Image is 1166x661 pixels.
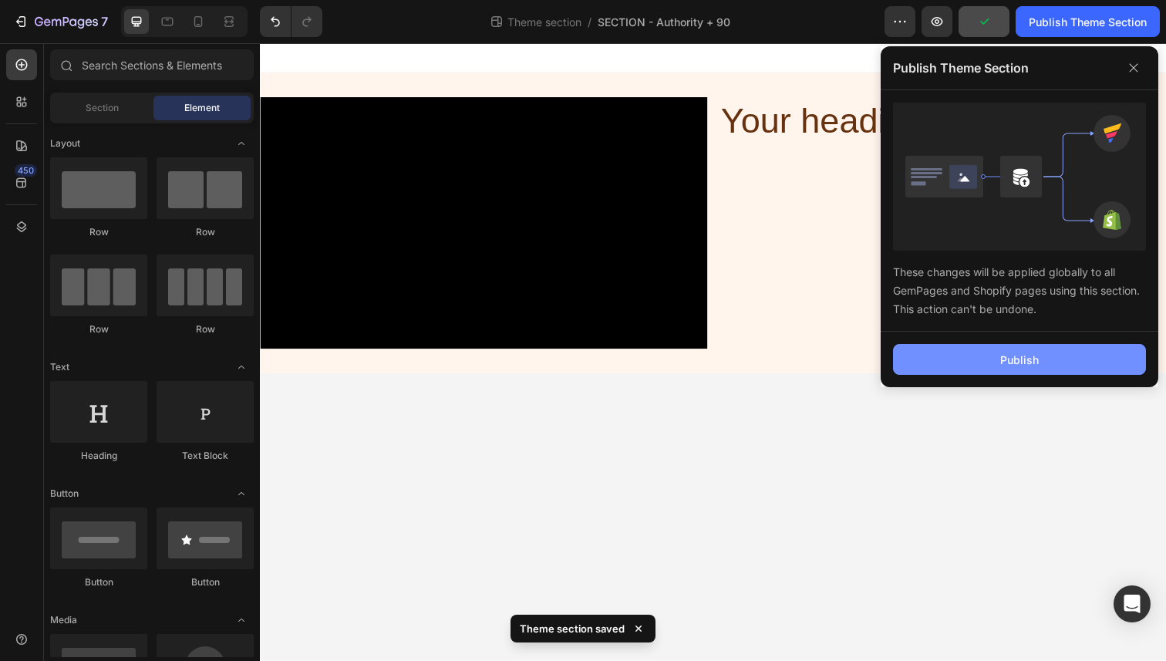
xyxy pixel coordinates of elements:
[50,360,69,374] span: Text
[588,14,591,30] span: /
[86,101,119,115] span: Section
[50,225,147,239] div: Row
[50,613,77,627] span: Media
[893,344,1146,375] button: Publish
[1016,6,1160,37] button: Publish Theme Section
[1000,352,1039,368] div: Publish
[1114,585,1151,622] div: Open Intercom Messenger
[50,49,254,80] input: Search Sections & Elements
[893,251,1146,319] div: These changes will be applied globally to all GemPages and Shopify pages using this section. This...
[157,225,254,239] div: Row
[50,575,147,589] div: Button
[893,59,1029,77] p: Publish Theme Section
[229,355,254,379] span: Toggle open
[598,14,730,30] span: SECTION - Authority + 90
[15,164,37,177] div: 450
[229,131,254,156] span: Toggle open
[520,621,625,636] p: Theme section saved
[184,101,220,115] span: Element
[1029,14,1147,30] div: Publish Theme Section
[50,137,80,150] span: Layout
[101,12,108,31] p: 7
[260,6,322,37] div: Undo/Redo
[50,449,147,463] div: Heading
[6,6,115,37] button: 7
[229,481,254,506] span: Toggle open
[229,608,254,632] span: Toggle open
[469,56,925,105] h2: Your heading text goes here
[157,449,254,463] div: Text Block
[50,487,79,501] span: Button
[157,575,254,589] div: Button
[50,322,147,336] div: Row
[157,322,254,336] div: Row
[260,43,1166,661] iframe: Design area
[504,14,585,30] span: Theme section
